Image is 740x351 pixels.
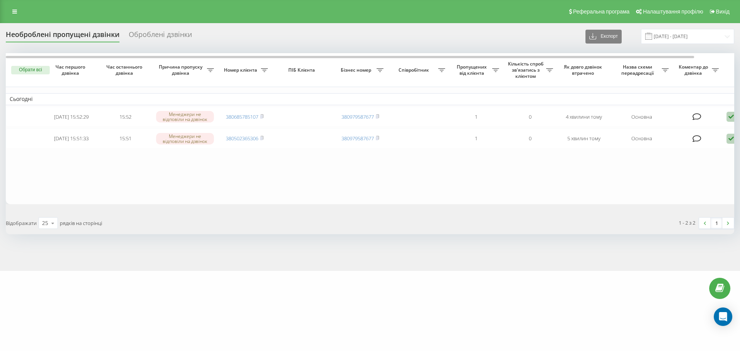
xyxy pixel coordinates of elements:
[337,67,377,73] span: Бізнес номер
[226,135,258,142] a: 380502365306
[44,107,98,127] td: [DATE] 15:52:29
[714,307,732,326] div: Open Intercom Messenger
[129,30,192,42] div: Оброблені дзвінки
[449,107,503,127] td: 1
[611,128,673,149] td: Основна
[557,107,611,127] td: 4 хвилини тому
[50,64,92,76] span: Час першого дзвінка
[156,133,214,144] div: Менеджери не відповіли на дзвінок
[60,220,102,227] span: рядків на сторінці
[104,64,146,76] span: Час останнього дзвінка
[341,113,374,120] a: 380979587677
[453,64,492,76] span: Пропущених від клієнта
[156,64,207,76] span: Причина пропуску дзвінка
[6,30,119,42] div: Необроблені пропущені дзвінки
[507,61,546,79] span: Кількість спроб зв'язатись з клієнтом
[563,64,605,76] span: Як довго дзвінок втрачено
[278,67,327,73] span: ПІБ Клієнта
[42,219,48,227] div: 25
[11,66,50,74] button: Обрати всі
[391,67,438,73] span: Співробітник
[226,113,258,120] a: 380685785107
[615,64,662,76] span: Назва схеми переадресації
[341,135,374,142] a: 380979587677
[679,219,695,227] div: 1 - 2 з 2
[503,107,557,127] td: 0
[6,220,37,227] span: Відображати
[503,128,557,149] td: 0
[557,128,611,149] td: 5 хвилин тому
[449,128,503,149] td: 1
[585,30,622,44] button: Експорт
[716,8,730,15] span: Вихід
[44,128,98,149] td: [DATE] 15:51:33
[711,218,722,228] a: 1
[98,128,152,149] td: 15:51
[676,64,712,76] span: Коментар до дзвінка
[611,107,673,127] td: Основна
[156,111,214,123] div: Менеджери не відповіли на дзвінок
[643,8,703,15] span: Налаштування профілю
[98,107,152,127] td: 15:52
[222,67,261,73] span: Номер клієнта
[573,8,630,15] span: Реферальна програма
